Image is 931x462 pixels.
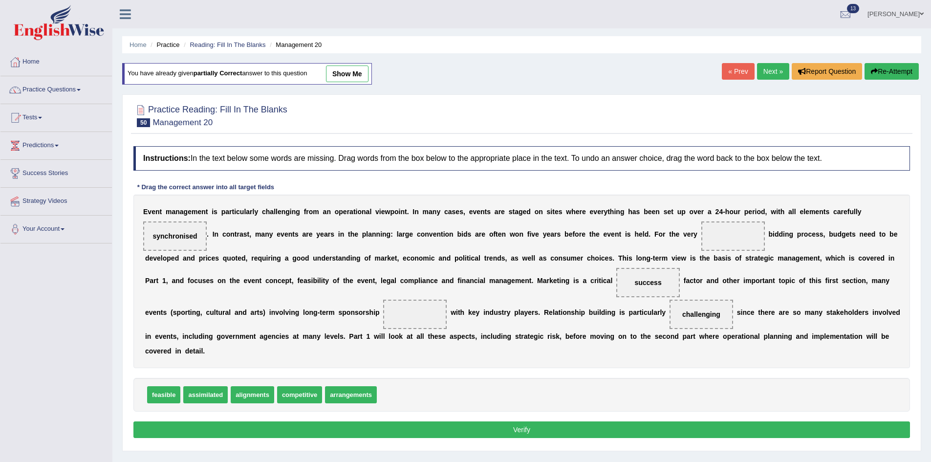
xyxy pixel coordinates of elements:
[475,230,479,238] b: a
[519,230,523,238] b: n
[722,63,754,80] a: « Prev
[130,41,147,48] a: Home
[222,230,226,238] b: c
[701,221,765,251] span: Drop target
[529,230,531,238] b: i
[604,208,607,216] b: y
[628,208,632,216] b: h
[582,208,586,216] b: e
[277,230,281,238] b: e
[522,208,526,216] b: e
[778,208,780,216] b: t
[615,230,619,238] b: n
[0,76,112,101] a: Practice Questions
[479,230,481,238] b: r
[489,230,494,238] b: o
[858,208,862,216] b: y
[788,208,792,216] b: a
[693,208,697,216] b: v
[469,208,473,216] b: e
[285,208,290,216] b: g
[449,230,454,238] b: n
[309,230,313,238] b: e
[234,208,236,216] b: i
[270,208,274,216] b: a
[249,230,251,238] b: ,
[436,230,441,238] b: n
[320,230,324,238] b: e
[744,208,749,216] b: p
[188,208,192,216] b: e
[267,40,322,49] li: Management 20
[232,208,234,216] b: t
[405,230,410,238] b: g
[261,230,265,238] b: a
[761,208,765,216] b: d
[539,208,543,216] b: n
[473,208,476,216] b: v
[771,208,776,216] b: w
[593,208,597,216] b: v
[399,208,401,216] b: i
[589,230,592,238] b: t
[445,230,450,238] b: o
[564,230,569,238] b: b
[379,208,381,216] b: i
[421,230,425,238] b: o
[452,208,456,216] b: s
[765,208,767,216] b: ,
[330,230,334,238] b: s
[625,230,627,238] b: i
[463,230,468,238] b: d
[576,208,580,216] b: e
[487,208,491,216] b: s
[579,230,582,238] b: r
[215,230,219,238] b: n
[792,63,862,80] button: Report Question
[340,230,345,238] b: n
[569,230,573,238] b: e
[254,208,258,216] b: y
[143,154,191,162] b: Instructions:
[390,208,394,216] b: p
[457,230,461,238] b: b
[148,208,152,216] b: v
[596,230,600,238] b: e
[547,208,551,216] b: s
[375,208,379,216] b: v
[800,208,803,216] b: e
[607,208,610,216] b: t
[143,208,148,216] b: E
[619,230,621,238] b: t
[535,208,539,216] b: o
[190,41,265,48] a: Reading: Fill In The Blanks
[323,208,327,216] b: a
[240,208,244,216] b: u
[385,208,390,216] b: w
[353,208,356,216] b: t
[501,208,505,216] b: e
[815,208,819,216] b: e
[266,208,270,216] b: h
[725,208,730,216] b: h
[495,208,498,216] b: a
[390,230,393,238] b: :
[184,208,188,216] b: g
[597,208,601,216] b: e
[493,230,496,238] b: f
[347,208,349,216] b: r
[302,230,306,238] b: a
[362,230,367,238] b: p
[160,208,162,216] b: t
[230,230,235,238] b: n
[143,221,207,251] span: Drop target
[247,230,250,238] b: t
[825,208,829,216] b: s
[677,208,682,216] b: u
[226,230,231,238] b: o
[441,230,443,238] b: t
[213,230,215,238] b: I
[701,208,704,216] b: r
[632,208,636,216] b: a
[463,208,465,216] b: ,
